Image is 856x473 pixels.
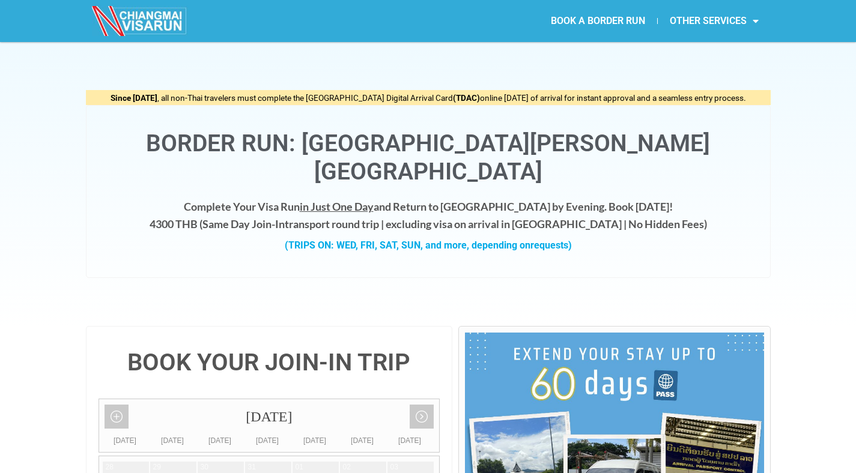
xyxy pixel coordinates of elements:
[153,462,161,472] div: 29
[539,7,657,35] a: BOOK A BORDER RUN
[201,462,208,472] div: 30
[291,435,339,447] div: [DATE]
[106,462,114,472] div: 28
[248,462,256,472] div: 31
[202,217,285,230] strong: Same Day Join-In
[428,7,771,35] nav: Menu
[386,435,434,447] div: [DATE]
[339,435,386,447] div: [DATE]
[111,93,157,103] strong: Since [DATE]
[530,240,572,251] span: requests)
[296,462,303,472] div: 01
[111,93,746,103] span: , all non-Thai travelers must complete the [GEOGRAPHIC_DATA] Digital Arrival Card online [DATE] o...
[99,130,758,186] h1: Border Run: [GEOGRAPHIC_DATA][PERSON_NAME][GEOGRAPHIC_DATA]
[99,198,758,233] h4: Complete Your Visa Run and Return to [GEOGRAPHIC_DATA] by Evening. Book [DATE]! 4300 THB ( transp...
[453,93,480,103] strong: (TDAC)
[196,435,244,447] div: [DATE]
[300,200,374,213] span: in Just One Day
[285,240,572,251] strong: (TRIPS ON: WED, FRI, SAT, SUN, and more, depending on
[102,435,149,447] div: [DATE]
[149,435,196,447] div: [DATE]
[343,462,351,472] div: 02
[99,351,440,375] h4: BOOK YOUR JOIN-IN TRIP
[390,462,398,472] div: 03
[658,7,771,35] a: OTHER SERVICES
[99,399,440,435] div: [DATE]
[244,435,291,447] div: [DATE]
